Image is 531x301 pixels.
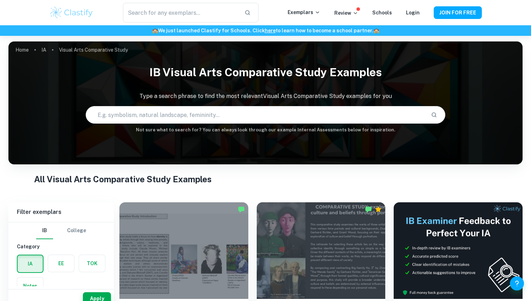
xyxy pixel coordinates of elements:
[34,173,497,185] h1: All Visual Arts Comparative Study Examples
[86,105,426,125] input: E.g. symbolism, natural landscape, femininity...
[152,28,158,33] span: 🏫
[36,222,53,239] button: IB
[79,255,105,272] button: TOK
[59,46,128,54] p: Visual Arts Comparative Study
[434,6,482,19] button: JOIN FOR FREE
[372,10,392,15] a: Schools
[17,277,43,294] button: Notes
[394,202,523,299] img: Thumbnail
[265,28,276,33] a: here
[41,45,46,55] a: IA
[1,27,530,34] h6: We just launched Clastify for Schools. Click to learn how to become a school partner.
[49,6,94,20] img: Clastify logo
[406,10,420,15] a: Login
[8,126,523,133] h6: Not sure what to search for? You can always look through our example Internal Assessments below f...
[428,109,440,121] button: Search
[375,206,382,213] div: Premium
[15,45,29,55] a: Home
[17,243,105,250] h6: Category
[8,92,523,100] p: Type a search phrase to find the most relevant Visual Arts Comparative Study examples for you
[288,8,320,16] p: Exemplars
[8,61,523,84] h1: IB Visual Arts Comparative Study examples
[36,222,86,239] div: Filter type choice
[238,206,245,213] img: Marked
[510,276,524,290] button: Help and Feedback
[48,255,74,272] button: EE
[365,206,372,213] img: Marked
[334,9,358,17] p: Review
[8,202,114,222] h6: Filter exemplars
[123,3,239,22] input: Search for any exemplars...
[373,28,379,33] span: 🏫
[18,255,43,272] button: IA
[67,222,86,239] button: College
